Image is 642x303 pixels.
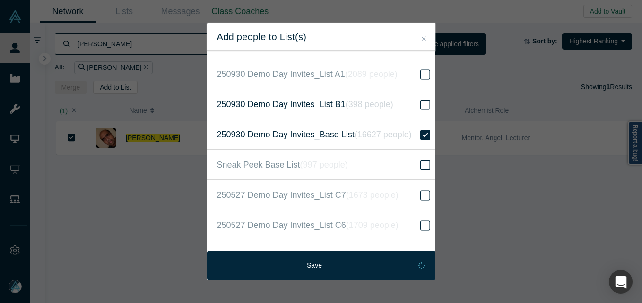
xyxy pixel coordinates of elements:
[217,158,348,171] span: Sneak Peek Base List
[217,188,399,202] span: 250527 Demo Day Invites_List C7
[207,251,435,280] button: Save
[217,128,412,141] span: 250930 Demo Day Invites_Base List
[217,219,399,232] span: 250527 Demo Day Invites_List C6
[346,100,393,109] i: ( 398 people )
[217,31,425,42] h2: Add people to List(s)
[346,190,399,200] i: ( 1673 people )
[217,67,398,81] span: 250930 Demo Day Invites_List A1
[346,220,399,230] i: ( 1709 people )
[419,34,429,44] button: Close
[300,160,348,169] i: ( 997 people )
[217,249,399,262] span: 250527 Demo Day Invites_List C5
[355,130,412,139] i: ( 16627 people )
[345,69,398,79] i: ( 2089 people )
[217,98,393,111] span: 250930 Demo Day Invites_List B1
